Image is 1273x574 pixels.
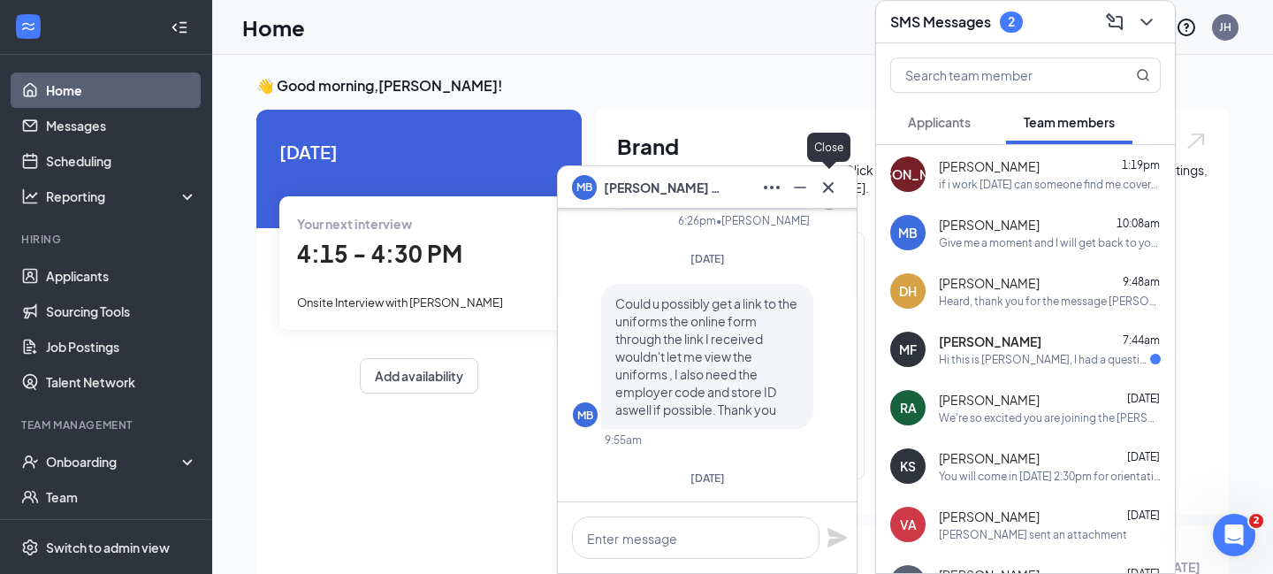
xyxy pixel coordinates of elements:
[1122,158,1160,172] span: 1:19pm
[604,178,728,197] span: [PERSON_NAME] Brown
[908,114,971,130] span: Applicants
[857,165,959,183] div: [PERSON_NAME]
[46,539,170,556] div: Switch to admin view
[939,274,1040,292] span: [PERSON_NAME]
[617,131,1208,161] h1: Brand
[716,213,810,228] span: • [PERSON_NAME]
[46,108,197,143] a: Messages
[1008,14,1015,29] div: 2
[297,239,462,268] span: 4:15 - 4:30 PM
[21,232,194,247] div: Hiring
[46,329,197,364] a: Job Postings
[939,469,1161,484] div: You will come in [DATE] 2:30pm for orientation
[21,539,39,556] svg: Settings
[807,133,850,162] div: Close
[939,177,1161,192] div: if i work [DATE] can someone find me coverage for [DATE]? i have smth to do outta town n don't kn...
[46,364,197,400] a: Talent Network
[46,73,197,108] a: Home
[46,143,197,179] a: Scheduling
[939,410,1161,425] div: We're so excited you are joining the [PERSON_NAME] Blvd. & 23rd St [DEMOGRAPHIC_DATA]-fil-Ateam !...
[786,173,814,202] button: Minimize
[1127,392,1160,405] span: [DATE]
[1117,217,1160,230] span: 10:08am
[900,399,917,417] div: RA
[46,258,197,294] a: Applicants
[761,177,782,198] svg: Ellipses
[690,252,725,265] span: [DATE]
[939,235,1161,250] div: Give me a moment and I will get back to you on the second question you have!
[46,188,198,205] div: Reporting
[46,294,197,329] a: Sourcing Tools
[939,391,1040,409] span: [PERSON_NAME]
[939,216,1040,233] span: [PERSON_NAME]
[1127,509,1160,522] span: [DATE]
[360,358,478,394] button: Add availability
[46,479,197,515] a: Team
[1024,114,1115,130] span: Team members
[577,408,593,423] div: MB
[900,457,916,475] div: KS
[939,449,1040,467] span: [PERSON_NAME]
[818,177,839,198] svg: Cross
[690,471,725,485] span: [DATE]
[899,282,917,300] div: DH
[1136,68,1150,82] svg: MagnifyingGlass
[1123,333,1160,347] span: 7:44am
[1101,8,1129,36] button: ComposeMessage
[939,527,1127,542] div: [PERSON_NAME] sent an attachment
[1127,450,1160,463] span: [DATE]
[939,294,1161,309] div: Heard, thank you for the message [PERSON_NAME]!
[617,161,1208,196] div: Here are the brands under this account. Click into a brand to see your locations, managers, job p...
[1104,11,1125,33] svg: ComposeMessage
[256,76,1229,96] h3: 👋 Good morning, [PERSON_NAME] !
[899,341,917,358] div: MF
[19,18,37,35] svg: WorkstreamLogo
[939,157,1040,175] span: [PERSON_NAME]
[1185,131,1208,151] img: open.6027fd2a22e1237b5b06.svg
[939,333,1041,350] span: [PERSON_NAME]
[297,295,503,310] span: Onsite Interview with [PERSON_NAME]
[21,453,39,471] svg: UserCheck
[891,58,1101,92] input: Search team member
[900,516,917,533] div: VA
[297,216,412,232] span: Your next interview
[1136,11,1157,33] svg: ChevronDown
[827,527,848,548] svg: Plane
[1132,8,1161,36] button: ChevronDown
[1176,17,1197,38] svg: QuestionInfo
[46,515,197,550] a: Documents
[1213,514,1255,556] iframe: Intercom live chat
[789,177,811,198] svg: Minimize
[21,188,39,205] svg: Analysis
[898,224,918,241] div: MB
[279,138,559,165] span: [DATE]
[939,508,1040,525] span: [PERSON_NAME]
[814,173,842,202] button: Cross
[46,453,182,471] div: Onboarding
[21,417,194,432] div: Team Management
[939,352,1150,367] div: Hi this is [PERSON_NAME], I had a question about my uniform. I was wondering how long do you thin...
[1249,514,1263,528] span: 2
[678,213,716,228] div: 6:26pm
[171,19,188,36] svg: Collapse
[758,173,786,202] button: Ellipses
[1123,275,1160,288] span: 9:48am
[1219,19,1231,34] div: JH
[242,12,305,42] h1: Home
[615,295,797,417] span: Could u possibly get a link to the uniforms the online form through the link I received wouldn't ...
[605,432,642,448] div: 9:55am
[890,12,991,32] h3: SMS Messages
